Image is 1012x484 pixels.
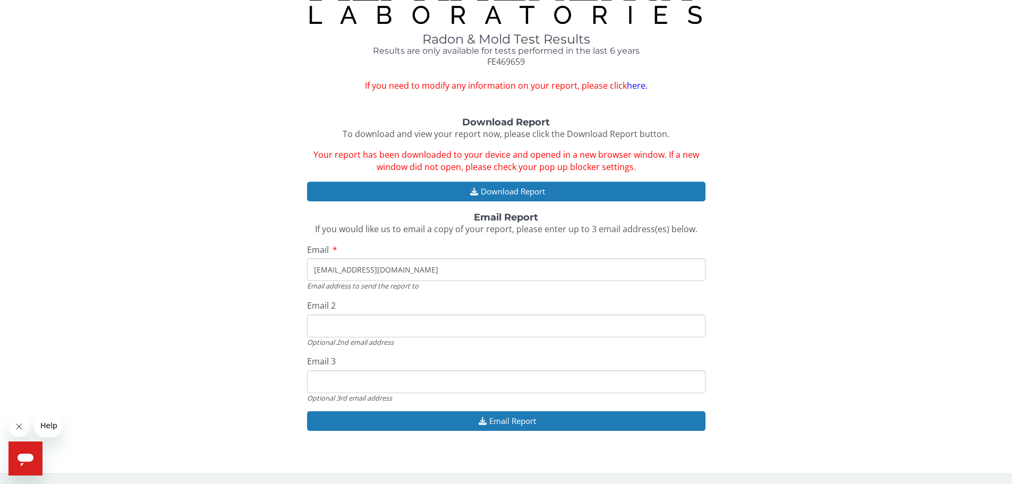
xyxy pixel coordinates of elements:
[307,46,705,56] h4: Results are only available for tests performed in the last 6 years
[307,281,705,291] div: Email address to send the report to
[307,32,705,46] h1: Radon & Mold Test Results
[343,128,669,140] span: To download and view your report now, please click the Download Report button.
[307,355,336,367] span: Email 3
[462,116,550,128] strong: Download Report
[315,223,698,235] span: If you would like us to email a copy of your report, please enter up to 3 email address(es) below.
[313,149,699,173] span: Your report has been downloaded to your device and opened in a new browser window. If a new windo...
[627,80,648,91] a: here.
[474,211,538,223] strong: Email Report
[307,411,705,431] button: Email Report
[307,182,705,201] button: Download Report
[307,337,705,347] div: Optional 2nd email address
[34,414,62,437] iframe: Message from company
[8,416,30,437] iframe: Close message
[307,393,705,403] div: Optional 3rd email address
[487,56,525,67] span: FE469659
[307,80,705,92] span: If you need to modify any information on your report, please click
[8,441,42,475] iframe: Button to launch messaging window
[307,244,329,256] span: Email
[307,300,336,311] span: Email 2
